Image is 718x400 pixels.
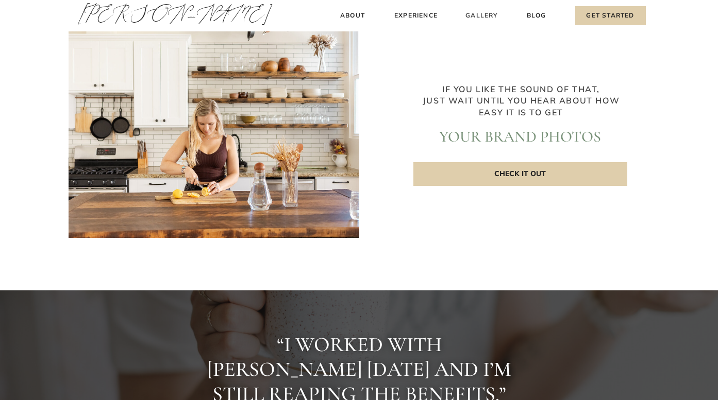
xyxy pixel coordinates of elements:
a: Get Started [575,6,646,25]
h3: YOUR BRAND PHOTOS [403,128,637,149]
h3: IF YOU LIKE THE SOUND OF THAT, JUST WAIT UNTIL YOU HEAR ABOUT HOW EASY IT IS TO GET [414,83,628,119]
a: Blog [525,10,548,21]
a: Gallery [465,10,499,21]
a: Check it out [413,162,627,186]
a: Experience [393,10,439,21]
a: About [338,10,368,21]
